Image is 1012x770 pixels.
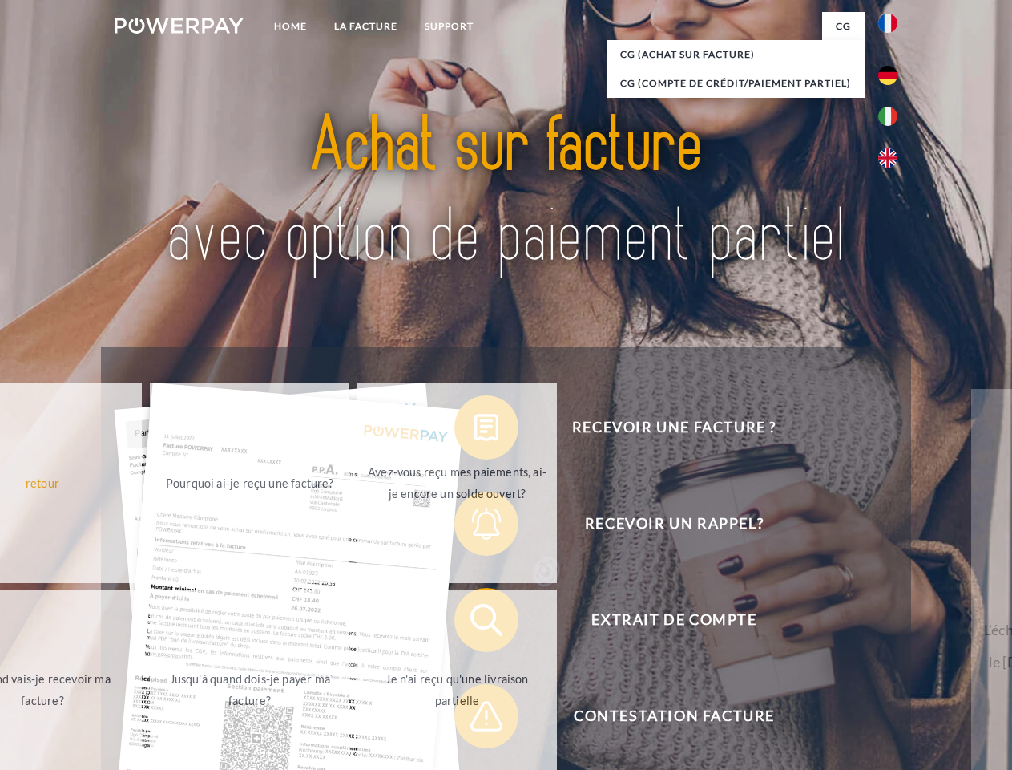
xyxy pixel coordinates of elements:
button: Recevoir un rappel? [454,492,871,556]
div: Je n'ai reçu qu'une livraison partielle [367,668,547,711]
span: Extrait de compte [478,588,870,652]
a: CG (achat sur facture) [607,40,865,69]
a: CG (Compte de crédit/paiement partiel) [607,69,865,98]
a: Avez-vous reçu mes paiements, ai-je encore un solde ouvert? [357,383,557,583]
button: Extrait de compte [454,588,871,652]
a: CG [822,12,865,41]
span: Contestation Facture [478,684,870,748]
img: fr [878,14,897,33]
img: en [878,148,897,168]
div: Jusqu'à quand dois-je payer ma facture? [159,668,340,711]
img: title-powerpay_fr.svg [153,77,859,307]
div: Pourquoi ai-je reçu une facture? [159,472,340,493]
span: Recevoir une facture ? [478,395,870,460]
img: it [878,107,897,126]
a: Support [411,12,487,41]
div: Avez-vous reçu mes paiements, ai-je encore un solde ouvert? [367,461,547,505]
img: logo-powerpay-white.svg [115,18,244,34]
a: Home [260,12,321,41]
img: de [878,66,897,85]
button: Contestation Facture [454,684,871,748]
a: LA FACTURE [321,12,411,41]
span: Recevoir un rappel? [478,492,870,556]
button: Recevoir une facture ? [454,395,871,460]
